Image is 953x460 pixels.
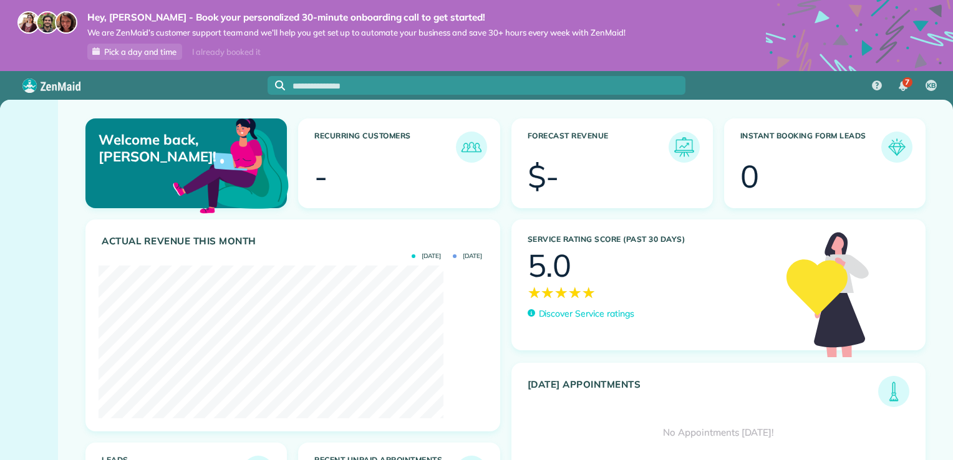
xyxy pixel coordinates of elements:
[55,11,77,34] img: michelle-19f622bdf1676172e81f8f8fba1fb50e276960ebfe0243fe18214015130c80e4.jpg
[905,77,909,87] span: 7
[740,132,881,163] h3: Instant Booking Form Leads
[87,11,626,24] strong: Hey, [PERSON_NAME] - Book your personalized 30-minute onboarding call to get started!
[890,72,916,100] div: 7 unread notifications
[87,27,626,38] span: We are ZenMaid’s customer support team and we’ll help you get set up to automate your business an...
[314,132,455,163] h3: Recurring Customers
[541,281,554,304] span: ★
[170,104,291,225] img: dashboard_welcome-42a62b7d889689a78055ac9021e634bf52bae3f8056760290aed330b23ab8690.png
[87,44,182,60] a: Pick a day and time
[672,135,697,160] img: icon_forecast_revenue-8c13a41c7ed35a8dcfafea3cbb826a0462acb37728057bba2d056411b612bbbe.png
[881,379,906,404] img: icon_todays_appointments-901f7ab196bb0bea1936b74009e4eb5ffbc2d2711fa7634e0d609ed5ef32b18b.png
[528,235,775,244] h3: Service Rating score (past 30 days)
[275,80,285,90] svg: Focus search
[268,80,285,90] button: Focus search
[104,47,177,57] span: Pick a day and time
[17,11,40,34] img: maria-72a9807cf96188c08ef61303f053569d2e2a8a1cde33d635c8a3ac13582a053d.jpg
[99,132,221,165] p: Welcome back, [PERSON_NAME]!
[554,281,568,304] span: ★
[582,281,596,304] span: ★
[459,135,484,160] img: icon_recurring_customers-cf858462ba22bcd05b5a5880d41d6543d210077de5bb9ebc9590e49fd87d84ed.png
[927,81,936,91] span: KB
[528,161,559,192] div: $-
[36,11,59,34] img: jorge-587dff0eeaa6aab1f244e6dc62b8924c3b6ad411094392a53c71c6c4a576187d.jpg
[862,71,953,100] nav: Main
[102,236,487,247] h3: Actual Revenue this month
[528,132,669,163] h3: Forecast Revenue
[740,161,759,192] div: 0
[185,44,268,60] div: I already booked it
[528,379,879,407] h3: [DATE] Appointments
[539,307,634,320] p: Discover Service ratings
[884,135,909,160] img: icon_form_leads-04211a6a04a5b2264e4ee56bc0799ec3eb69b7e499cbb523a139df1d13a81ae0.png
[453,253,482,259] span: [DATE]
[568,281,582,304] span: ★
[412,253,441,259] span: [DATE]
[528,307,634,320] a: Discover Service ratings
[314,161,327,192] div: -
[528,281,541,304] span: ★
[512,407,926,459] div: No Appointments [DATE]!
[528,250,572,281] div: 5.0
